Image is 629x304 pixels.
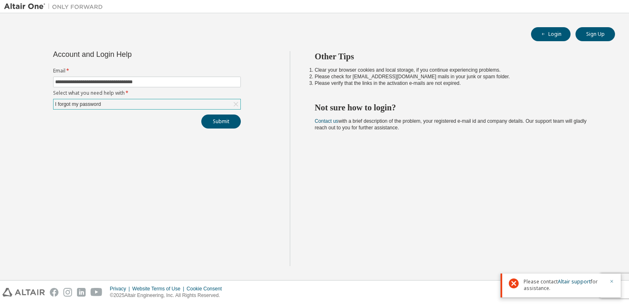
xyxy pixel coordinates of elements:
[315,118,587,131] span: with a brief description of the problem, your registered e-mail id and company details. Our suppo...
[110,285,132,292] div: Privacy
[315,51,601,62] h2: Other Tips
[315,67,601,73] li: Clear your browser cookies and local storage, if you continue experiencing problems.
[524,278,604,292] span: Please contact for assistance.
[110,292,227,299] p: © 2025 Altair Engineering, Inc. All Rights Reserved.
[54,99,240,109] div: I forgot my password
[77,288,86,297] img: linkedin.svg
[53,51,203,58] div: Account and Login Help
[54,100,102,109] div: I forgot my password
[575,27,615,41] button: Sign Up
[201,115,241,129] button: Submit
[531,27,571,41] button: Login
[53,68,241,74] label: Email
[2,288,45,297] img: altair_logo.svg
[315,80,601,87] li: Please verify that the links in the activation e-mails are not expired.
[186,285,226,292] div: Cookie Consent
[53,90,241,96] label: Select what you need help with
[315,118,338,124] a: Contact us
[558,278,591,285] a: Altair support
[315,73,601,80] li: Please check for [EMAIL_ADDRESS][DOMAIN_NAME] mails in your junk or spam folder.
[63,288,72,297] img: instagram.svg
[132,285,186,292] div: Website Terms of Use
[91,288,103,297] img: youtube.svg
[315,102,601,113] h2: Not sure how to login?
[50,288,58,297] img: facebook.svg
[4,2,107,11] img: Altair One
